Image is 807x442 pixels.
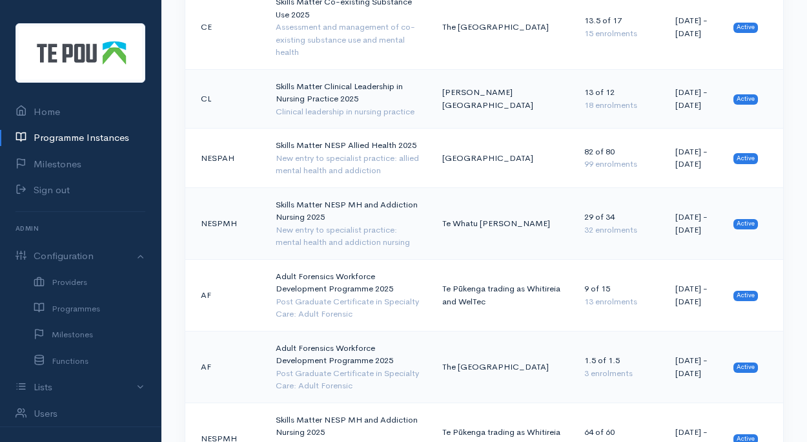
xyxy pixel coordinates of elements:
[265,259,432,331] td: Adult Forensics Workforce Development Programme 2025
[276,367,422,392] div: Post Graduate Certificate in Specialty Care: Adult Forensic
[276,21,422,59] div: Assessment and management of co-existing substance use and mental health
[432,331,573,403] td: The [GEOGRAPHIC_DATA]
[733,291,758,301] span: Active
[276,105,422,118] div: Clinical leadership in nursing practice
[432,187,573,259] td: Te Whatu [PERSON_NAME]
[185,129,265,188] td: NESPAH
[733,219,758,229] span: Active
[276,152,422,177] div: New entry to specialist practice: allied mental health and addiction
[185,69,265,129] td: CL
[733,153,758,163] span: Active
[574,129,665,188] td: 82 of 80
[574,69,665,129] td: 13 of 12
[574,187,665,259] td: 29 of 34
[584,158,655,171] div: 99 enrolments
[584,27,655,40] div: 15 enrolments
[584,99,655,112] div: 18 enrolments
[185,187,265,259] td: NESPMH
[185,259,265,331] td: AF
[584,295,655,308] div: 13 enrolments
[733,363,758,373] span: Active
[276,295,422,321] div: Post Graduate Certificate in Specialty Care: Adult Forensic
[265,129,432,188] td: Skills Matter NESP Allied Health 2025
[584,367,655,380] div: 3 enrolments
[15,220,145,237] h6: Admin
[665,187,723,259] td: [DATE] - [DATE]
[276,224,422,249] div: New entry to specialist practice: mental health and addiction nursing
[665,259,723,331] td: [DATE] - [DATE]
[665,331,723,403] td: [DATE] - [DATE]
[185,331,265,403] td: AF
[265,331,432,403] td: Adult Forensics Workforce Development Programme 2025
[432,259,573,331] td: Te Pūkenga trading as Whitireia and WelTec
[574,259,665,331] td: 9 of 15
[574,331,665,403] td: 1.5 of 1.5
[584,224,655,237] div: 32 enrolments
[265,187,432,259] td: Skills Matter NESP MH and Addiction Nursing 2025
[265,69,432,129] td: Skills Matter Clinical Leadership in Nursing Practice 2025
[665,69,723,129] td: [DATE] - [DATE]
[733,23,758,33] span: Active
[665,129,723,188] td: [DATE] - [DATE]
[432,129,573,188] td: [GEOGRAPHIC_DATA]
[733,94,758,105] span: Active
[15,23,145,83] img: Te Pou
[432,69,573,129] td: [PERSON_NAME][GEOGRAPHIC_DATA]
